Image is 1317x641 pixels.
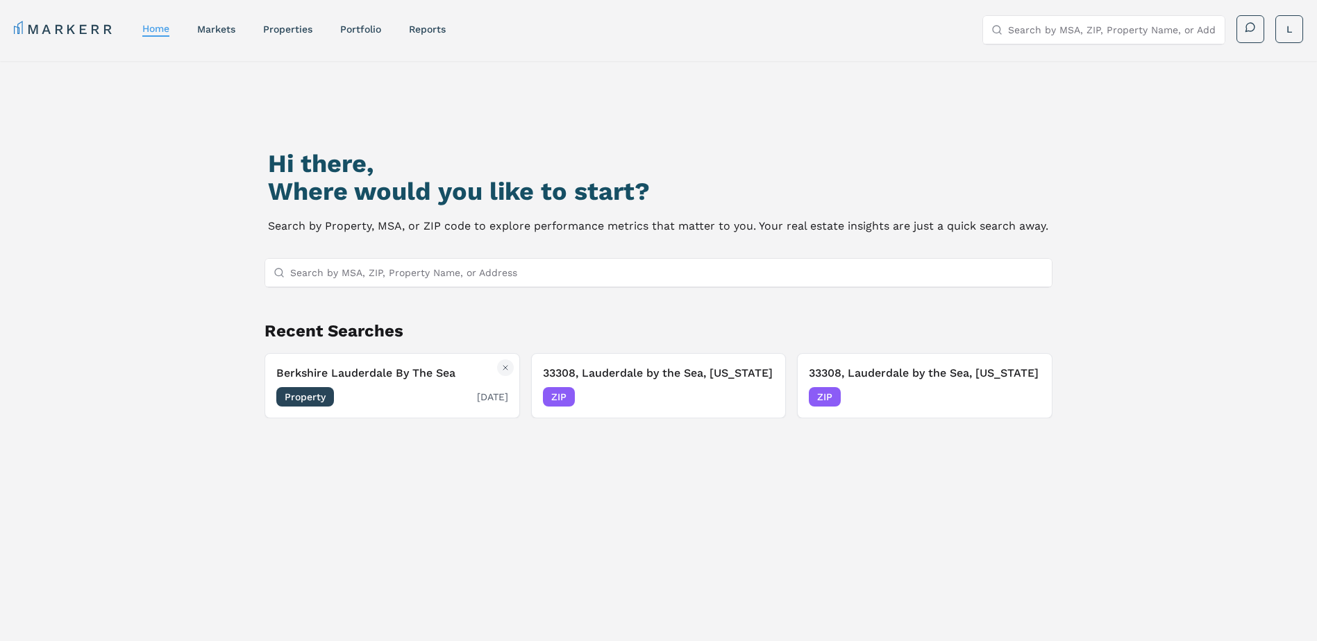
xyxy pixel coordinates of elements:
h3: 33308, Lauderdale by the Sea, [US_STATE] [809,365,1041,382]
span: ZIP [809,387,841,407]
span: Property [276,387,334,407]
button: Remove Berkshire Lauderdale By The SeaBerkshire Lauderdale By The SeaProperty[DATE] [265,353,520,418]
h3: Berkshire Lauderdale By The Sea [276,365,508,382]
a: MARKERR [14,19,115,39]
span: [DATE] [743,390,774,404]
input: Search by MSA, ZIP, Property Name, or Address [1008,16,1216,44]
a: home [142,23,169,34]
a: markets [197,24,235,35]
h2: Where would you like to start? [268,178,1048,205]
span: ZIP [543,387,575,407]
button: Remove 33308, Lauderdale by the Sea, Florida33308, Lauderdale by the Sea, [US_STATE]ZIP[DATE] [531,353,787,418]
h3: 33308, Lauderdale by the Sea, [US_STATE] [543,365,775,382]
button: L [1275,15,1303,43]
a: reports [409,24,446,35]
button: Remove 33308, Lauderdale by the Sea, Florida33308, Lauderdale by the Sea, [US_STATE]ZIP[DATE] [797,353,1052,418]
input: Search by MSA, ZIP, Property Name, or Address [290,259,1044,287]
span: [DATE] [1009,390,1041,404]
span: [DATE] [477,390,508,404]
a: Portfolio [340,24,381,35]
h2: Recent Searches [265,320,1053,342]
p: Search by Property, MSA, or ZIP code to explore performance metrics that matter to you. Your real... [268,216,1048,236]
a: properties [263,24,312,35]
span: L [1286,22,1292,36]
button: Remove Berkshire Lauderdale By The Sea [497,359,514,376]
h1: Hi there, [268,150,1048,178]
